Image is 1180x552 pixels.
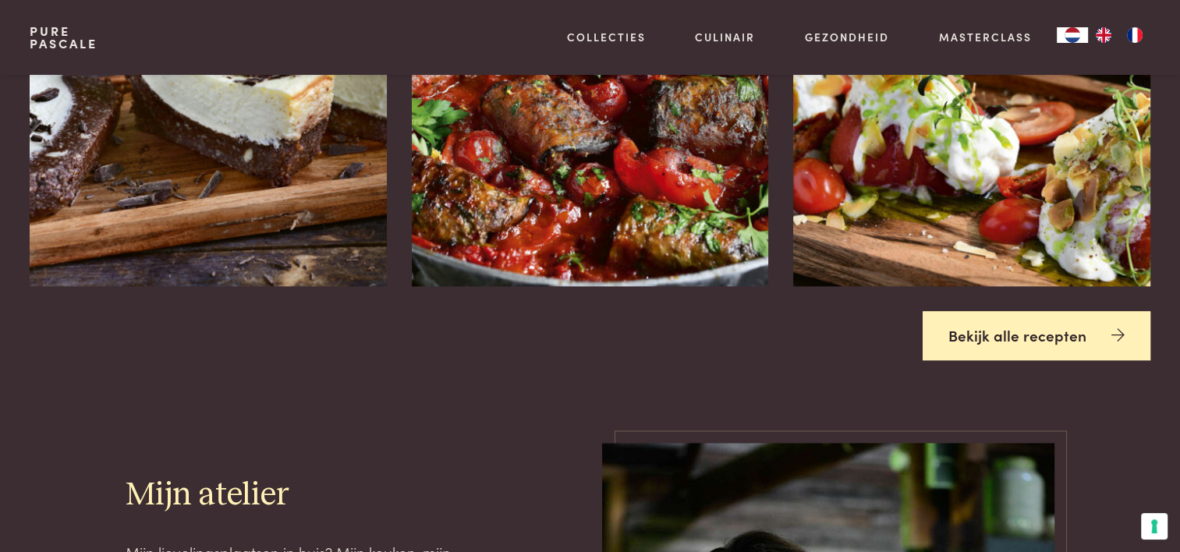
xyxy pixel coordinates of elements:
aside: Language selected: Nederlands [1057,27,1150,43]
a: Masterclass [939,29,1032,45]
h2: Mijn atelier [126,475,483,516]
ul: Language list [1088,27,1150,43]
div: Language [1057,27,1088,43]
a: PurePascale [30,25,97,50]
a: Collecties [567,29,646,45]
a: EN [1088,27,1119,43]
button: Uw voorkeuren voor toestemming voor trackingtechnologieën [1141,513,1168,540]
a: Bekijk alle recepten [923,311,1150,360]
a: Gezondheid [805,29,889,45]
a: FR [1119,27,1150,43]
a: NL [1057,27,1088,43]
a: Culinair [695,29,755,45]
